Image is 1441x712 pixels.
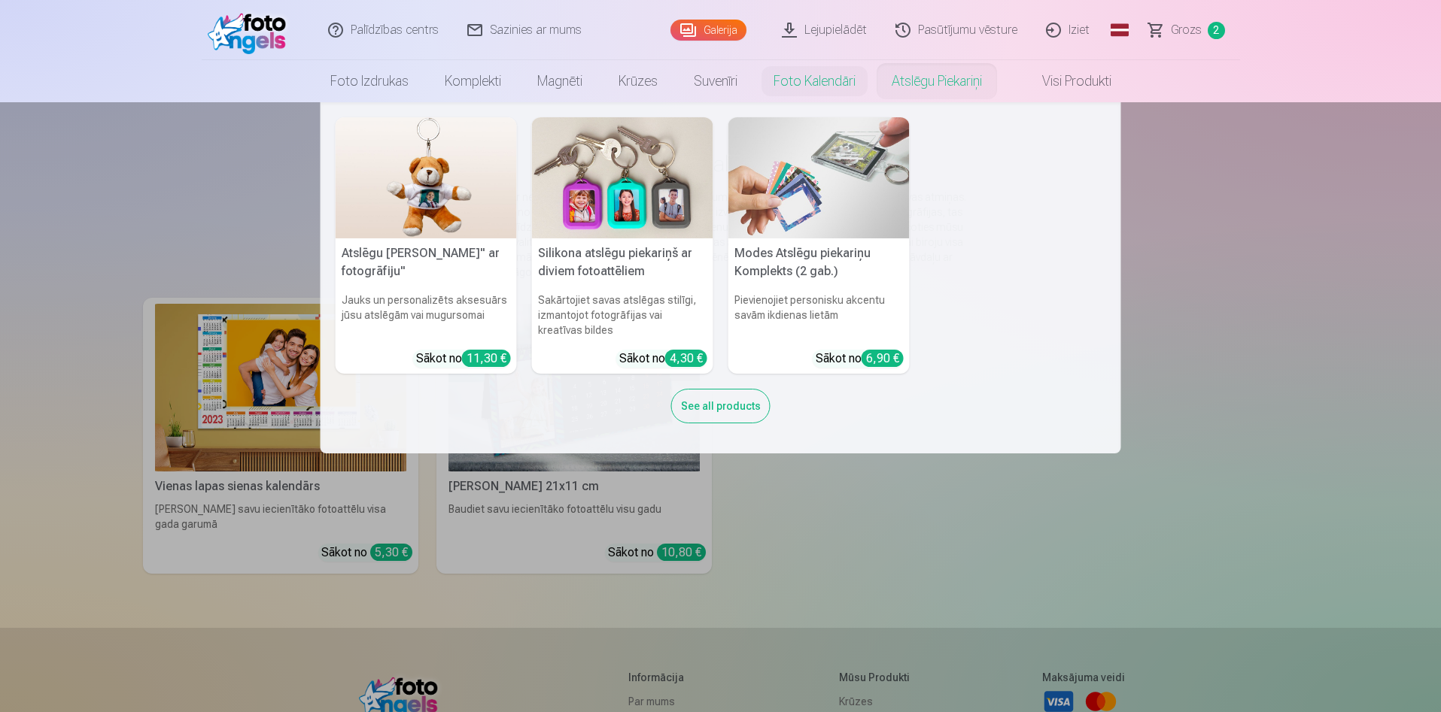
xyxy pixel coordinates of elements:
[336,117,517,238] img: Atslēgu piekariņš Lācītis" ar fotogrāfiju"
[665,350,707,367] div: 4,30 €
[532,117,713,238] img: Silikona atslēgu piekariņš ar diviem fotoattēliem
[336,117,517,374] a: Atslēgu piekariņš Lācītis" ar fotogrāfiju"Atslēgu [PERSON_NAME]" ar fotogrāfiju"Jauks un personal...
[728,117,910,374] a: Modes Atslēgu piekariņu Komplekts (2 gab.)Modes Atslēgu piekariņu Komplekts (2 gab.)Pievienojiet ...
[532,117,713,374] a: Silikona atslēgu piekariņš ar diviem fotoattēliemSilikona atslēgu piekariņš ar diviem fotoattēlie...
[671,397,771,413] a: See all products
[336,286,517,344] h6: Jauks un personalizēts aksesuārs jūsu atslēgām vai mugursomai
[671,389,771,423] div: See all products
[676,60,755,102] a: Suvenīri
[312,60,427,102] a: Foto izdrukas
[427,60,519,102] a: Komplekti
[728,117,910,238] img: Modes Atslēgu piekariņu Komplekts (2 gab.)
[728,286,910,344] h6: Pievienojiet personisku akcentu savām ikdienas lietām
[208,6,294,54] img: /fa1
[1171,21,1202,39] span: Grozs
[728,238,910,286] h5: Modes Atslēgu piekariņu Komplekts (2 gab.)
[862,350,904,367] div: 6,90 €
[670,20,746,41] a: Galerija
[336,238,517,286] h5: Atslēgu [PERSON_NAME]" ar fotogrāfiju"
[1208,22,1225,39] span: 2
[816,350,904,368] div: Sākot no
[519,60,600,102] a: Magnēti
[1000,60,1129,102] a: Visi produkti
[755,60,874,102] a: Foto kalendāri
[416,350,511,368] div: Sākot no
[874,60,1000,102] a: Atslēgu piekariņi
[619,350,707,368] div: Sākot no
[600,60,676,102] a: Krūzes
[462,350,511,367] div: 11,30 €
[532,286,713,344] h6: Sakārtojiet savas atslēgas stilīgi, izmantojot fotogrāfijas vai kreatīvas bildes
[532,238,713,286] h5: Silikona atslēgu piekariņš ar diviem fotoattēliem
